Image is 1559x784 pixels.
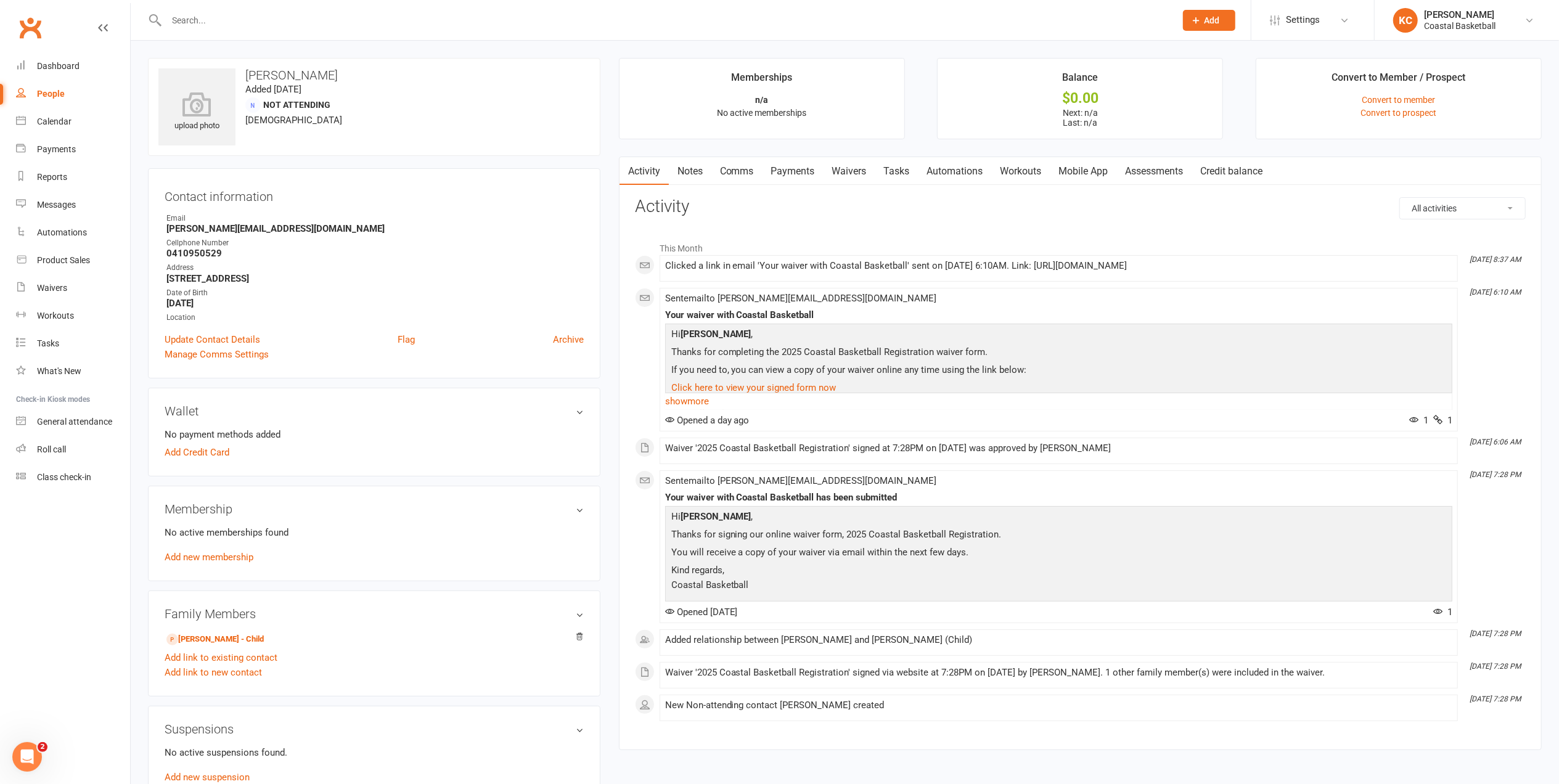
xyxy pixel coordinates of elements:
[1470,470,1521,479] i: [DATE] 7:28 PM
[38,742,47,752] span: 2
[1286,6,1320,34] span: Settings
[166,223,584,234] strong: [PERSON_NAME][EMAIL_ADDRESS][DOMAIN_NAME]
[1192,157,1272,186] a: Credit balance
[165,665,262,680] a: Add link to new contact
[16,330,130,357] a: Tasks
[665,261,1452,271] div: Clicked a link in email 'Your waiver with Coastal Basketball' sent on [DATE] 6:10AM. Link: [URL][...
[16,163,130,191] a: Reports
[166,312,584,324] div: Location
[717,108,806,118] span: No active memberships
[16,108,130,136] a: Calendar
[166,298,584,309] strong: [DATE]
[1205,15,1220,25] span: Add
[665,293,937,304] span: Sent email to [PERSON_NAME][EMAIL_ADDRESS][DOMAIN_NAME]
[635,197,1526,216] h3: Activity
[668,345,1449,362] p: Thanks for completing the 2025 Coastal Basketball Registration waiver form.
[165,607,584,621] h3: Family Members
[37,338,59,348] div: Tasks
[665,310,1452,321] div: Your waiver with Coastal Basketball
[1062,70,1098,92] div: Balance
[165,650,277,665] a: Add link to existing contact
[263,100,330,110] span: Not Attending
[668,527,1449,545] p: Thanks for signing our online waiver form, 2025 Coastal Basketball Registration.
[553,332,584,347] a: Archive
[166,237,584,249] div: Cellphone Number
[1470,629,1521,638] i: [DATE] 7:28 PM
[16,357,130,385] a: What's New
[165,445,229,460] a: Add Credit Card
[620,157,669,186] a: Activity
[245,115,342,126] span: [DEMOGRAPHIC_DATA]
[16,302,130,330] a: Workouts
[668,509,1449,527] p: Hi ,
[665,393,1452,410] a: show more
[665,668,1452,678] div: Waiver '2025 Coastal Basketball Registration' signed via website at 7:28PM on [DATE] by [PERSON_N...
[37,116,72,126] div: Calendar
[158,68,590,82] h3: [PERSON_NAME]
[665,415,750,426] span: Opened a day ago
[165,185,584,203] h3: Contact information
[1332,70,1465,92] div: Convert to Member / Prospect
[16,463,130,491] a: Class kiosk mode
[37,444,66,454] div: Roll call
[681,511,751,522] strong: [PERSON_NAME]
[37,144,76,154] div: Payments
[668,362,1449,380] p: If you need to, you can view a copy of your waiver online any time using the link below:
[731,70,792,92] div: Memberships
[711,157,763,186] a: Comms
[1470,695,1521,703] i: [DATE] 7:28 PM
[37,89,65,99] div: People
[665,700,1452,711] div: New Non-attending contact [PERSON_NAME] created
[875,157,919,186] a: Tasks
[755,95,768,105] strong: n/a
[668,545,1449,563] p: You will receive a copy of your waiver via email within the next few days.
[16,436,130,463] a: Roll call
[158,92,235,133] div: upload photo
[665,443,1452,454] div: Waiver '2025 Coastal Basketball Registration' signed at 7:28PM on [DATE] was approved by [PERSON_...
[166,287,584,299] div: Date of Birth
[992,157,1050,186] a: Workouts
[665,492,1452,503] div: Your waiver with Coastal Basketball has been submitted
[1433,415,1452,426] span: 1
[37,200,76,210] div: Messages
[1470,662,1521,671] i: [DATE] 7:28 PM
[1470,438,1521,446] i: [DATE] 6:06 AM
[1409,415,1428,426] span: 1
[165,772,250,783] a: Add new suspension
[166,213,584,224] div: Email
[12,742,42,772] iframe: Intercom live chat
[681,329,751,340] strong: [PERSON_NAME]
[665,606,738,618] span: Opened [DATE]
[1424,20,1496,31] div: Coastal Basketball
[166,273,584,284] strong: [STREET_ADDRESS]
[165,347,269,362] a: Manage Comms Settings
[165,722,584,736] h3: Suspensions
[165,502,584,516] h3: Membership
[165,552,253,563] a: Add new membership
[398,332,415,347] a: Flag
[1117,157,1192,186] a: Assessments
[16,80,130,108] a: People
[1183,10,1235,31] button: Add
[37,417,112,427] div: General attendance
[668,563,1449,595] p: Kind regards, Coastal Basketball
[16,219,130,247] a: Automations
[1362,95,1435,105] a: Convert to member
[16,52,130,80] a: Dashboard
[37,255,90,265] div: Product Sales
[1393,8,1418,33] div: KC
[635,235,1526,255] li: This Month
[37,227,87,237] div: Automations
[1050,157,1117,186] a: Mobile App
[919,157,992,186] a: Automations
[165,525,584,540] p: No active memberships found
[1470,288,1521,296] i: [DATE] 6:10 AM
[669,157,711,186] a: Notes
[16,136,130,163] a: Payments
[166,262,584,274] div: Address
[245,84,301,95] time: Added [DATE]
[37,283,67,293] div: Waivers
[165,332,260,347] a: Update Contact Details
[166,248,584,259] strong: 0410950529
[37,172,67,182] div: Reports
